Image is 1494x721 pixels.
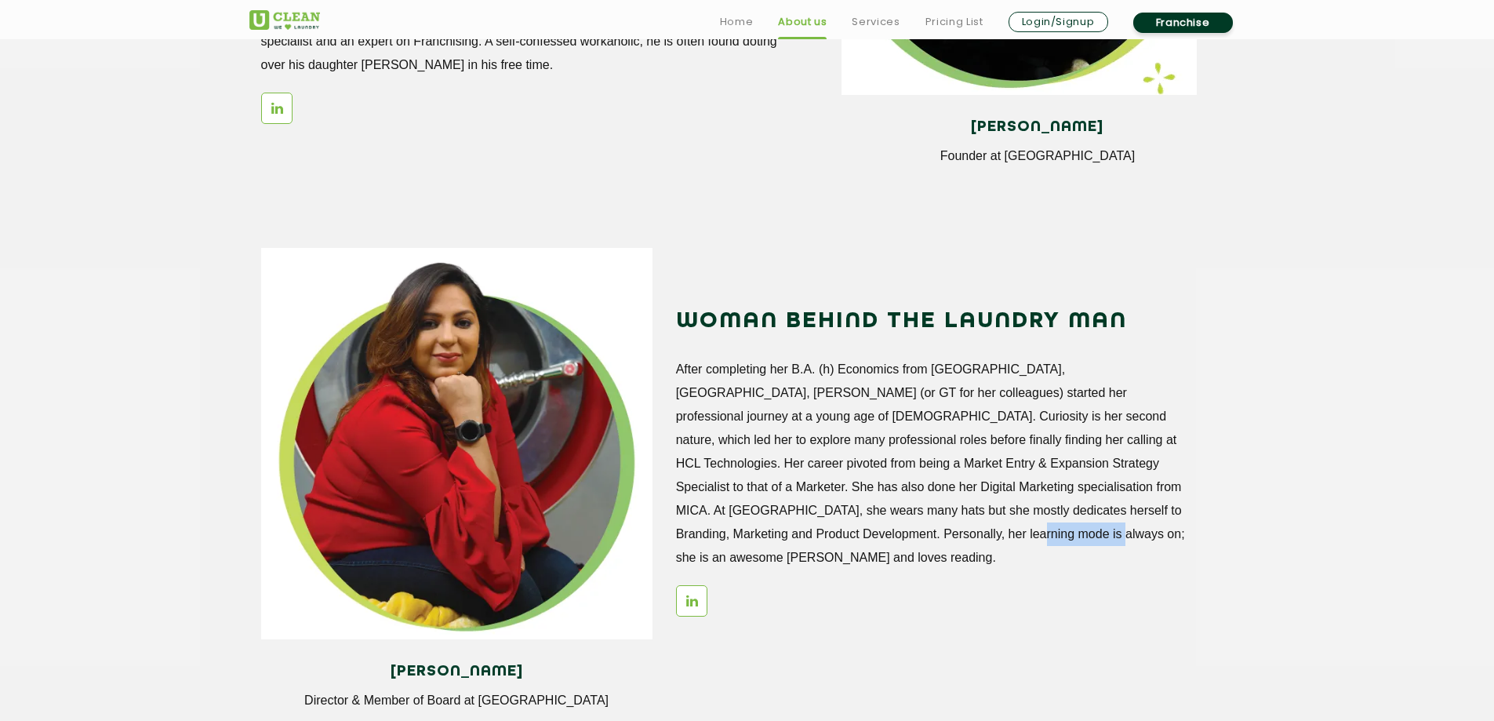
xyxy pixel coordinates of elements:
[852,13,900,31] a: Services
[1133,13,1233,33] a: Franchise
[853,149,1221,163] p: Founder at [GEOGRAPHIC_DATA]
[261,248,652,639] img: Gunjan_11zon.webp
[273,694,641,708] p: Director & Member of Board at [GEOGRAPHIC_DATA]
[720,13,754,31] a: Home
[676,303,1194,340] h2: WOMAN BEHIND THE LAUNDRY MAN
[249,10,320,30] img: UClean Laundry and Dry Cleaning
[778,13,827,31] a: About us
[676,358,1194,570] p: After completing her B.A. (h) Economics from [GEOGRAPHIC_DATA], [GEOGRAPHIC_DATA], [PERSON_NAME] ...
[925,13,983,31] a: Pricing List
[1009,12,1108,32] a: Login/Signup
[273,663,641,680] h4: [PERSON_NAME]
[853,118,1221,136] h4: [PERSON_NAME]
